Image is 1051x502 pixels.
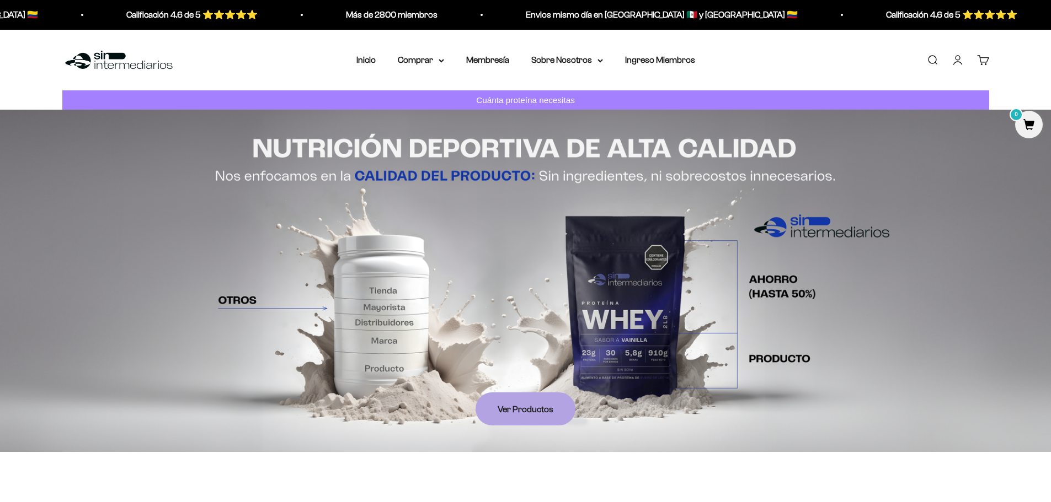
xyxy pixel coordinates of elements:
p: Más de 2800 miembros [333,8,424,22]
a: 0 [1015,120,1043,132]
a: Ingreso Miembros [625,55,695,64]
a: Cuánta proteína necesitas [62,90,989,110]
p: Envios mismo día en [GEOGRAPHIC_DATA] 🇲🇽 y [GEOGRAPHIC_DATA] 🇨🇴 [513,8,785,22]
a: Inicio [356,55,376,64]
p: Calificación 4.6 de 5 ⭐️⭐️⭐️⭐️⭐️ [873,8,1004,22]
summary: Comprar [398,53,444,67]
p: Cuánta proteína necesitas [473,93,578,107]
a: Membresía [466,55,509,64]
a: Ver Productos [476,392,575,425]
p: Calificación 4.6 de 5 ⭐️⭐️⭐️⭐️⭐️ [113,8,244,22]
mark: 0 [1010,108,1023,121]
summary: Sobre Nosotros [531,53,603,67]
